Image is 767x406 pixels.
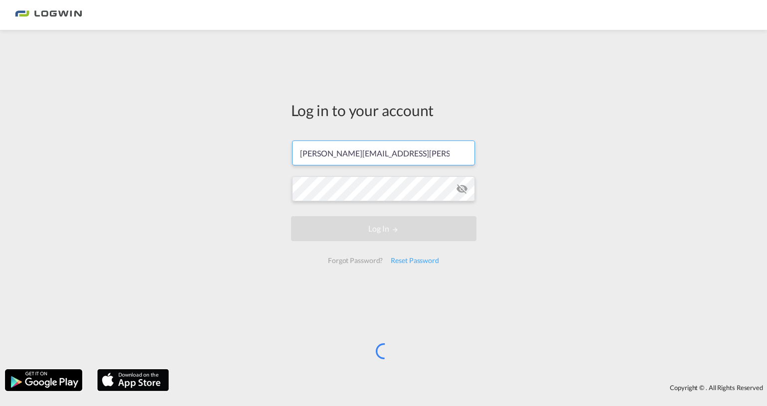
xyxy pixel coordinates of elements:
[324,252,387,270] div: Forgot Password?
[456,183,468,195] md-icon: icon-eye-off
[96,368,170,392] img: apple.png
[291,100,476,121] div: Log in to your account
[387,252,443,270] div: Reset Password
[292,140,475,165] input: Enter email/phone number
[291,216,476,241] button: LOGIN
[174,379,767,396] div: Copyright © . All Rights Reserved
[15,4,82,26] img: bc73a0e0d8c111efacd525e4c8ad7d32.png
[4,368,83,392] img: google.png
